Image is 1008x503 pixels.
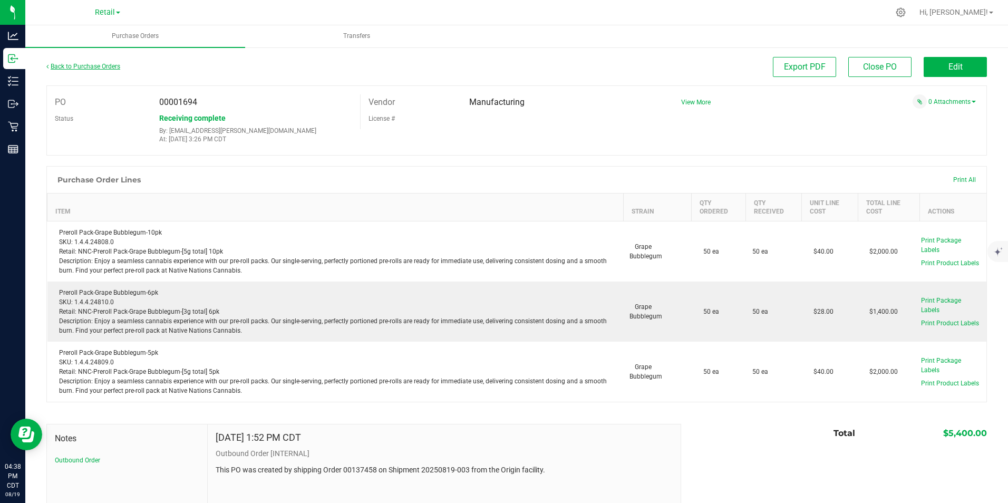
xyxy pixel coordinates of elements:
span: 00001694 [159,97,197,107]
span: Print All [953,176,976,183]
span: $40.00 [808,368,833,375]
span: Total [833,428,855,438]
th: Qty Received [746,194,802,221]
button: Export PDF [773,57,836,77]
span: Print Product Labels [921,259,979,267]
a: Back to Purchase Orders [46,63,120,70]
p: Outbound Order [INTERNAL] [216,448,673,459]
span: Close PO [863,62,897,72]
div: Preroll Pack-Grape Bubblegum-10pk SKU: 1.4.4.24808.0 Retail: NNC-Preroll Pack-Grape Bubblegum-[5g... [54,228,617,275]
div: Manage settings [894,7,907,17]
label: Status [55,111,73,127]
th: Item [47,194,624,221]
span: Print Package Labels [921,357,961,374]
p: At: [DATE] 3:26 PM CDT [159,136,352,143]
span: 50 ea [698,368,719,375]
p: 08/19 [5,490,21,498]
span: 50 ea [752,307,768,316]
span: Print Package Labels [921,237,961,254]
label: PO [55,94,66,110]
span: Hi, [PERSON_NAME]! [919,8,988,16]
span: Notes [55,432,199,445]
span: 50 ea [698,308,719,315]
span: $2,000.00 [864,368,898,375]
p: By: [EMAIL_ADDRESS][PERSON_NAME][DOMAIN_NAME] [159,127,352,134]
iframe: Resource center [11,419,42,450]
inline-svg: Inventory [8,76,18,86]
a: View More [681,99,711,106]
h4: [DATE] 1:52 PM CDT [216,432,301,443]
inline-svg: Inbound [8,53,18,64]
span: 50 ea [752,367,768,376]
span: Grape Bubblegum [629,243,662,260]
span: $2,000.00 [864,248,898,255]
span: Grape Bubblegum [629,363,662,380]
span: Purchase Orders [98,32,173,41]
span: Grape Bubblegum [629,303,662,320]
th: Total Line Cost [858,194,919,221]
span: Attach a document [913,94,927,109]
p: This PO was created by shipping Order 00137458 on Shipment 20250819-003 from the Origin facility. [216,465,673,476]
button: Outbound Order [55,456,100,465]
label: Vendor [369,94,395,110]
inline-svg: Retail [8,121,18,132]
inline-svg: Outbound [8,99,18,109]
a: Transfers [246,25,466,47]
span: 50 ea [698,248,719,255]
span: Export PDF [784,62,826,72]
span: 50 ea [752,247,768,256]
th: Qty Ordered [692,194,746,221]
a: 0 Attachments [928,98,976,105]
span: Print Product Labels [921,380,979,387]
div: Preroll Pack-Grape Bubblegum-6pk SKU: 1.4.4.24810.0 Retail: NNC-Preroll Pack-Grape Bubblegum-[3g ... [54,288,617,335]
button: Edit [924,57,987,77]
span: Print Package Labels [921,297,961,314]
span: Receiving complete [159,114,226,122]
span: Edit [948,62,963,72]
a: Purchase Orders [25,25,245,47]
inline-svg: Reports [8,144,18,154]
th: Unit Line Cost [802,194,858,221]
span: $1,400.00 [864,308,898,315]
span: $40.00 [808,248,833,255]
label: License # [369,111,395,127]
span: $28.00 [808,308,833,315]
p: 04:38 PM CDT [5,462,21,490]
inline-svg: Analytics [8,31,18,41]
th: Actions [919,194,986,221]
span: Print Product Labels [921,320,979,327]
div: Preroll Pack-Grape Bubblegum-5pk SKU: 1.4.4.24809.0 Retail: NNC-Preroll Pack-Grape Bubblegum-[5g ... [54,348,617,395]
span: Manufacturing [469,97,525,107]
span: Retail [95,8,115,17]
span: $5,400.00 [943,428,987,438]
span: Transfers [329,32,384,41]
th: Strain [623,194,691,221]
h1: Purchase Order Lines [57,176,141,184]
button: Close PO [848,57,912,77]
